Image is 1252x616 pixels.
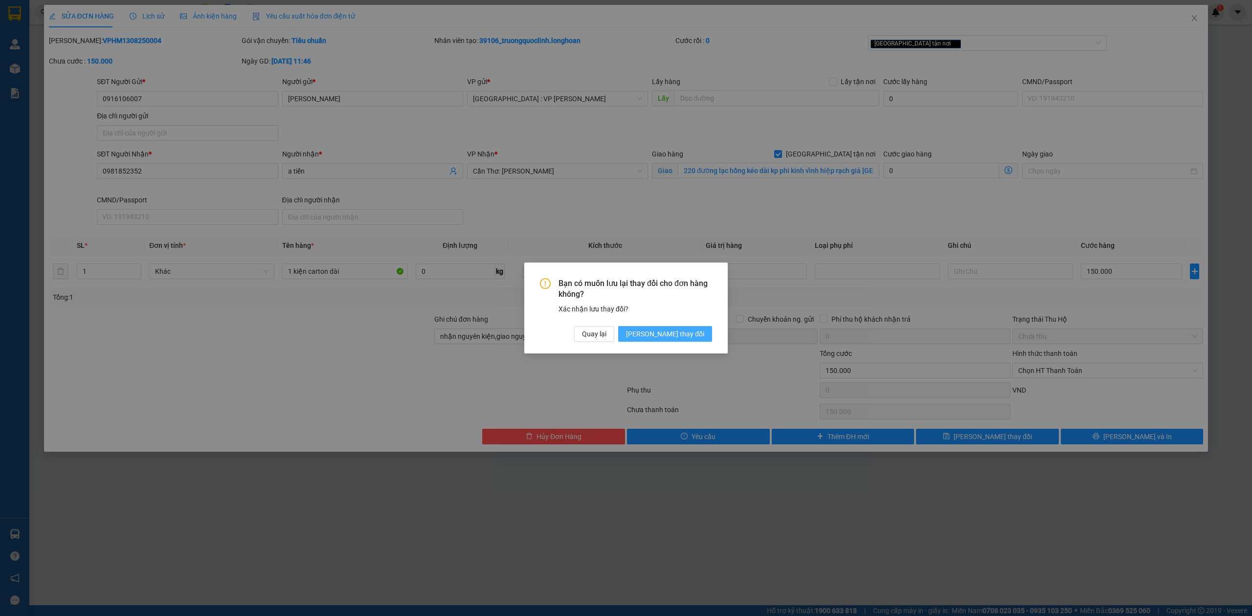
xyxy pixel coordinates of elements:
[559,304,712,314] div: Xác nhận lưu thay đổi?
[626,329,704,339] span: [PERSON_NAME] thay đổi
[582,329,606,339] span: Quay lại
[559,278,712,300] span: Bạn có muốn lưu lại thay đổi cho đơn hàng không?
[618,326,712,342] button: [PERSON_NAME] thay đổi
[574,326,614,342] button: Quay lại
[540,278,551,289] span: exclamation-circle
